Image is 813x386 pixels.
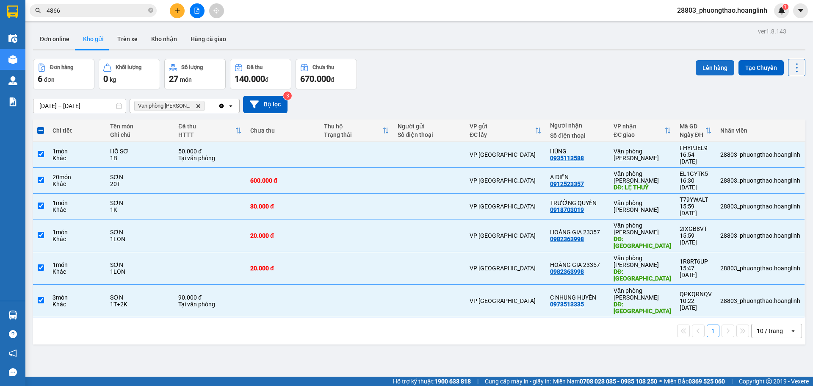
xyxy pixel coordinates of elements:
[470,203,542,210] div: VP [GEOGRAPHIC_DATA]
[8,97,17,106] img: solution-icon
[99,59,160,89] button: Khối lượng0kg
[110,261,170,268] div: SƠN
[194,8,200,14] span: file-add
[110,181,170,187] div: 20T
[178,131,235,138] div: HTTT
[680,258,712,265] div: 1R8RT6UP
[614,236,671,249] div: DĐ: KIẾN GIANG
[169,74,178,84] span: 27
[614,200,671,213] div: Văn phòng [PERSON_NAME]
[550,268,584,275] div: 0982363998
[209,3,224,18] button: aim
[53,174,102,181] div: 20 món
[393,377,471,386] span: Hỗ trợ kỹ thuật:
[7,6,18,18] img: logo-vxr
[680,144,712,151] div: FHYPJEL9
[680,170,712,177] div: EL1GYTK5
[470,265,542,272] div: VP [GEOGRAPHIC_DATA]
[778,7,785,14] img: icon-new-feature
[9,368,17,376] span: message
[550,122,605,129] div: Người nhận
[720,265,800,272] div: 28803_phuongthao.hoanglinh
[53,294,102,301] div: 3 món
[614,131,664,138] div: ĐC giao
[465,119,546,142] th: Toggle SortBy
[53,261,102,268] div: 1 món
[181,64,203,70] div: Số lượng
[148,8,153,13] span: close-circle
[33,29,76,49] button: Đơn online
[110,236,170,242] div: 1LON
[614,184,671,191] div: DĐ: LỆ THUỶ
[116,64,141,70] div: Khối lượng
[184,29,233,49] button: Hàng đã giao
[8,76,17,85] img: warehouse-icon
[720,177,800,184] div: 28803_phuongthao.hoanglinh
[138,103,192,109] span: Văn phòng Lệ Thủy
[470,131,535,138] div: ĐC lấy
[218,103,225,109] svg: Clear all
[757,327,783,335] div: 10 / trang
[609,119,675,142] th: Toggle SortBy
[614,268,671,282] div: DĐ: KIẾN GIANG
[53,181,102,187] div: Khác
[550,200,605,206] div: TRƯỜNG QUYỀN
[230,59,291,89] button: Đã thu140.000đ
[8,55,17,64] img: warehouse-icon
[164,59,226,89] button: Số lượng27món
[550,174,605,181] div: A ĐIỂN
[38,74,42,84] span: 6
[550,301,584,308] div: 0973513335
[178,123,235,130] div: Đã thu
[784,4,787,10] span: 1
[110,148,170,155] div: HỒ SƠ
[250,127,315,134] div: Chưa thu
[265,76,268,83] span: đ
[550,148,605,155] div: HÙNG
[398,131,461,138] div: Số điện thoại
[53,127,102,134] div: Chi tiết
[110,131,170,138] div: Ghi chú
[110,200,170,206] div: SƠN
[283,92,292,100] sup: 3
[790,328,796,334] svg: open
[33,59,94,89] button: Đơn hàng6đơn
[178,294,242,301] div: 90.000 đ
[793,3,808,18] button: caret-down
[178,155,242,161] div: Tại văn phòng
[477,377,478,386] span: |
[550,236,584,242] div: 0982363998
[680,232,712,246] div: 15:59 [DATE]
[9,349,17,357] span: notification
[110,123,170,130] div: Tên món
[53,301,102,308] div: Khác
[680,196,712,203] div: T79YWALT
[47,6,147,15] input: Tìm tên, số ĐT hoặc mã đơn
[680,131,705,138] div: Ngày ĐH
[664,377,725,386] span: Miền Bắc
[8,311,17,319] img: warehouse-icon
[174,119,246,142] th: Toggle SortBy
[783,4,788,10] sup: 1
[797,7,805,14] span: caret-down
[550,132,605,139] div: Số điện thoại
[614,301,671,314] div: DĐ: KIẾN GIANG
[250,232,315,239] div: 20.000 đ
[300,74,331,84] span: 670.000
[680,265,712,278] div: 15:47 [DATE]
[235,74,265,84] span: 140.000
[53,206,102,213] div: Khác
[110,294,170,301] div: SƠN
[550,229,605,236] div: HOÀNG GIA 23357
[110,229,170,236] div: SƠN
[144,29,184,49] button: Kho nhận
[720,232,800,239] div: 28803_phuongthao.hoanglinh
[76,29,111,49] button: Kho gửi
[324,131,382,138] div: Trạng thái
[50,64,73,70] div: Đơn hàng
[553,377,657,386] span: Miền Nam
[206,102,207,110] input: Selected Văn phòng Lệ Thủy.
[680,225,712,232] div: 2IXGB8VT
[550,181,584,187] div: 0912523357
[110,155,170,161] div: 1B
